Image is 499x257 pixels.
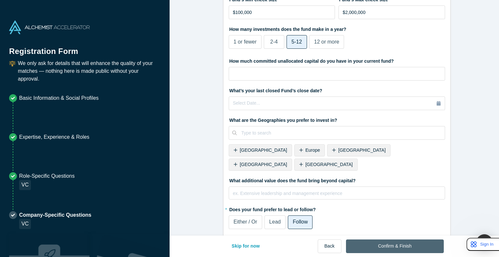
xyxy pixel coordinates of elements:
[327,144,390,156] div: [GEOGRAPHIC_DATA]
[229,175,445,184] label: What additional value does the fund bring beyond capital?
[19,219,31,229] div: VC
[293,219,308,225] span: Follow
[339,6,445,19] input: $
[318,239,341,253] button: Back
[305,162,353,167] span: [GEOGRAPHIC_DATA]
[229,56,445,65] label: How much committed unallocated capital do you have in your current fund?
[229,6,335,19] input: $
[269,219,281,225] span: Lead
[234,39,257,45] span: 1 or fewer
[346,239,444,253] button: Confirm & Finish
[229,96,445,110] button: Select Date...
[19,133,89,141] p: Expertise, Experience & Roles
[240,148,287,153] span: [GEOGRAPHIC_DATA]
[229,24,445,33] label: How many investments does the fund make in a year?
[291,39,302,45] span: 5-12
[225,239,267,253] button: Skip for now
[229,204,445,213] label: Does your fund prefer to lead or follow?
[233,100,260,106] span: Select Date...
[234,219,257,225] span: Either / Or
[305,148,320,153] span: Europe
[270,39,278,45] span: 2-4
[19,94,99,102] p: Basic Information & Social Profiles
[9,20,90,34] img: Alchemist Accelerator Logo
[294,159,358,171] div: [GEOGRAPHIC_DATA]
[229,186,445,199] div: rdw-wrapper
[233,189,441,202] div: rdw-editor
[314,39,339,45] span: 12 or more
[229,144,292,156] div: [GEOGRAPHIC_DATA]
[19,172,75,180] p: Role-Specific Questions
[18,59,160,83] p: We only ask for details that will enhance the quality of your matches — nothing here is made publ...
[229,85,445,94] label: What’s your last closed Fund’s close date?
[240,162,287,167] span: [GEOGRAPHIC_DATA]
[294,144,325,156] div: Europe
[19,211,91,219] p: Company-Specific Questions
[19,180,31,190] div: VC
[229,159,292,171] div: [GEOGRAPHIC_DATA]
[229,115,445,124] label: What are the Geographies you prefer to invest in?
[9,39,160,57] h1: Registration Form
[338,148,386,153] span: [GEOGRAPHIC_DATA]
